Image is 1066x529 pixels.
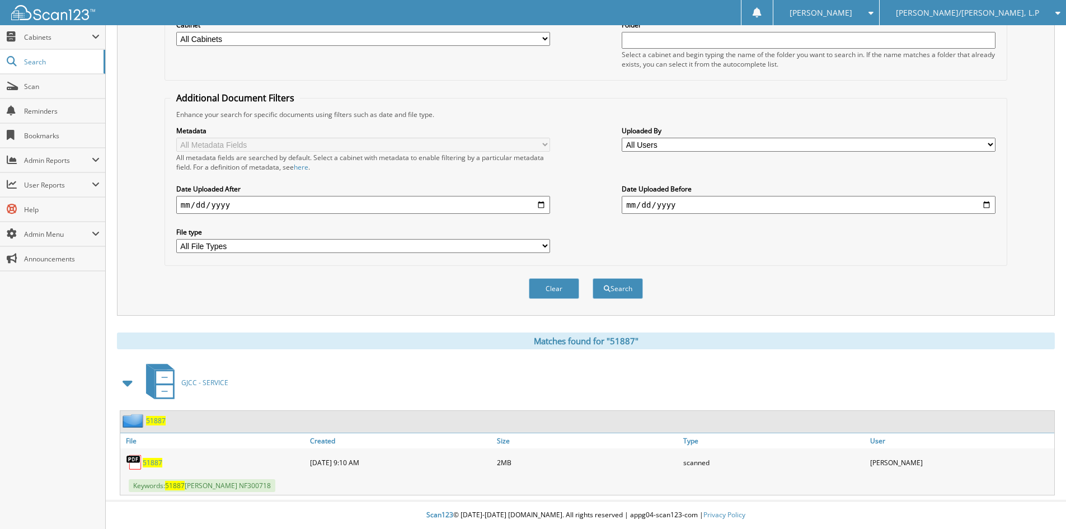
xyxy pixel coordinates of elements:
a: 51887 [146,416,166,425]
span: Bookmarks [24,131,100,141]
span: Keywords: [PERSON_NAME] NF300718 [129,479,275,492]
iframe: Chat Widget [1010,475,1066,529]
span: Admin Menu [24,230,92,239]
a: Size [494,433,681,448]
span: [PERSON_NAME]/[PERSON_NAME], L.P [896,10,1039,16]
label: Date Uploaded Before [622,184,995,194]
span: User Reports [24,180,92,190]
a: Privacy Policy [703,510,745,519]
div: © [DATE]-[DATE] [DOMAIN_NAME]. All rights reserved | appg04-scan123-com | [106,502,1066,529]
div: Select a cabinet and begin typing the name of the folder you want to search in. If the name match... [622,50,995,69]
a: User [867,433,1054,448]
span: Scan123 [426,510,453,519]
div: Matches found for "51887" [117,333,1055,349]
div: 2MB [494,451,681,474]
a: Created [307,433,494,448]
a: Type [680,433,867,448]
span: Admin Reports [24,156,92,165]
label: Metadata [176,126,550,135]
img: PDF.png [126,454,143,471]
span: GJCC - SERVICE [181,378,228,387]
div: All metadata fields are searched by default. Select a cabinet with metadata to enable filtering b... [176,153,550,172]
a: here [294,162,308,172]
span: Reminders [24,106,100,116]
span: Scan [24,82,100,91]
span: [PERSON_NAME] [790,10,852,16]
div: [DATE] 9:10 AM [307,451,494,474]
span: 51887 [165,481,185,490]
input: start [176,196,550,214]
span: Announcements [24,254,100,264]
button: Clear [529,278,579,299]
div: [PERSON_NAME] [867,451,1054,474]
legend: Additional Document Filters [171,92,300,104]
span: Search [24,57,98,67]
img: folder2.png [123,414,146,428]
label: Date Uploaded After [176,184,550,194]
a: File [120,433,307,448]
label: Uploaded By [622,126,995,135]
span: Cabinets [24,32,92,42]
label: File type [176,227,550,237]
a: 51887 [143,458,162,467]
div: scanned [680,451,867,474]
input: end [622,196,995,214]
span: Help [24,205,100,214]
div: Enhance your search for specific documents using filters such as date and file type. [171,110,1001,119]
img: scan123-logo-white.svg [11,5,95,20]
button: Search [593,278,643,299]
a: GJCC - SERVICE [139,361,228,405]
